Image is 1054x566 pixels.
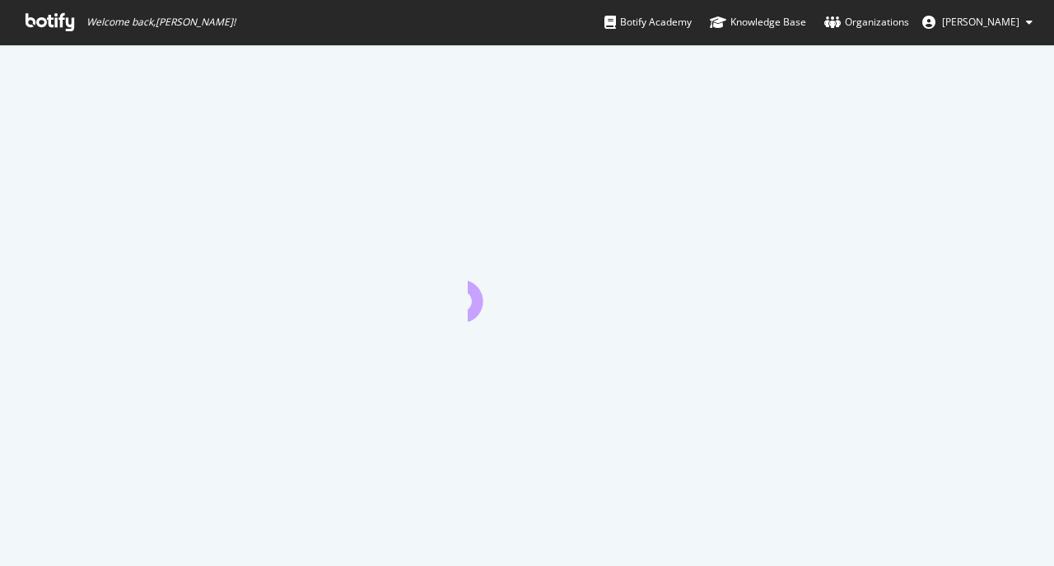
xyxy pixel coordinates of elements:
div: Botify Academy [604,14,692,30]
div: animation [468,262,586,322]
button: [PERSON_NAME] [909,9,1046,35]
div: Organizations [824,14,909,30]
span: Marcel Köhler [942,15,1019,29]
div: Knowledge Base [710,14,806,30]
span: Welcome back, [PERSON_NAME] ! [86,16,236,29]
